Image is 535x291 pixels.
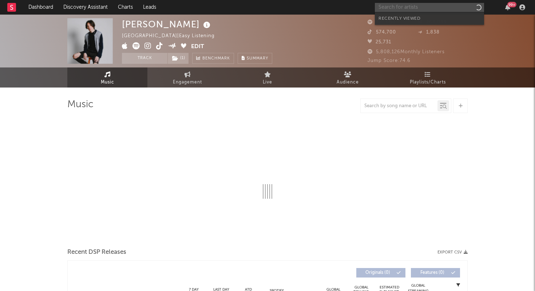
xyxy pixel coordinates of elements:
[227,67,308,88] a: Live
[368,20,396,25] span: 721,680
[368,50,445,54] span: 5,808,126 Monthly Listeners
[147,67,227,88] a: Engagement
[388,67,468,88] a: Playlists/Charts
[361,271,395,275] span: Originals ( 0 )
[505,4,510,10] button: 99+
[122,32,223,40] div: [GEOGRAPHIC_DATA] | Easy Listening
[67,67,147,88] a: Music
[418,30,440,35] span: 1,838
[379,14,480,23] div: Recently Viewed
[308,67,388,88] a: Audience
[368,58,411,63] span: Jump Score: 74.6
[361,103,437,109] input: Search by song name or URL
[173,78,202,87] span: Engagement
[356,268,405,278] button: Originals(0)
[263,78,272,87] span: Live
[368,40,391,44] span: 25,731
[337,78,359,87] span: Audience
[368,30,396,35] span: 574,700
[202,54,230,63] span: Benchmark
[375,3,484,12] input: Search for artists
[238,53,272,64] button: Summary
[192,53,234,64] a: Benchmark
[437,250,468,255] button: Export CSV
[416,271,449,275] span: Features ( 0 )
[122,53,167,64] button: Track
[411,268,460,278] button: Features(0)
[191,42,204,51] button: Edit
[168,53,189,64] button: (1)
[167,53,189,64] span: ( 1 )
[122,18,212,30] div: [PERSON_NAME]
[101,78,114,87] span: Music
[247,57,268,61] span: Summary
[67,248,126,257] span: Recent DSP Releases
[507,2,516,7] div: 99 +
[410,78,446,87] span: Playlists/Charts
